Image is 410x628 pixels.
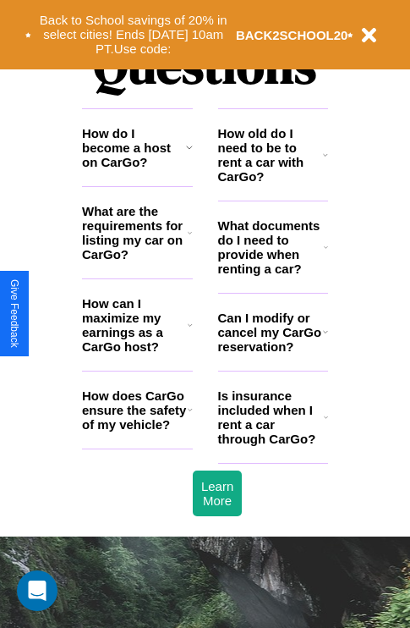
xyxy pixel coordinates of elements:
h3: How do I become a host on CarGo? [82,126,186,169]
b: BACK2SCHOOL20 [236,28,348,42]
h3: Can I modify or cancel my CarGo reservation? [218,311,323,354]
h3: How old do I need to be to rent a car with CarGo? [218,126,324,184]
h3: How does CarGo ensure the safety of my vehicle? [82,388,188,432]
h3: What are the requirements for listing my car on CarGo? [82,204,188,262]
button: Back to School savings of 20% in select cities! Ends [DATE] 10am PT.Use code: [31,8,236,61]
h3: How can I maximize my earnings as a CarGo host? [82,296,188,354]
div: Open Intercom Messenger [17,570,57,611]
h3: What documents do I need to provide when renting a car? [218,218,325,276]
div: Give Feedback [8,279,20,348]
button: Learn More [193,471,242,516]
h3: Is insurance included when I rent a car through CarGo? [218,388,324,446]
